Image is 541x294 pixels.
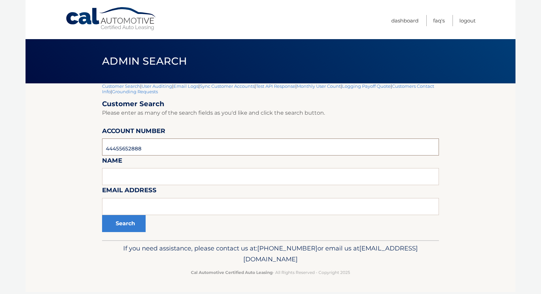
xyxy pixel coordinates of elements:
[200,83,255,89] a: Sync Customer Accounts
[342,83,391,89] a: Logging Payoff Quote
[391,15,419,26] a: Dashboard
[102,83,439,240] div: | | | | | | | |
[191,270,273,275] strong: Cal Automotive Certified Auto Leasing
[102,126,165,138] label: Account Number
[142,83,172,89] a: User Auditing
[257,244,317,252] span: [PHONE_NUMBER]
[459,15,476,26] a: Logout
[256,83,295,89] a: Test API Response
[102,156,122,168] label: Name
[102,215,146,232] button: Search
[174,83,198,89] a: Email Logs
[106,269,435,276] p: - All Rights Reserved - Copyright 2025
[102,83,140,89] a: Customer Search
[102,185,157,198] label: Email Address
[65,7,157,31] a: Cal Automotive
[102,83,434,94] a: Customers Contact Info
[106,243,435,265] p: If you need assistance, please contact us at: or email us at
[112,89,158,94] a: Grounding Requests
[102,108,439,118] p: Please enter as many of the search fields as you'd like and click the search button.
[297,83,341,89] a: Monthly User Count
[102,55,187,67] span: Admin Search
[433,15,445,26] a: FAQ's
[102,100,439,108] h2: Customer Search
